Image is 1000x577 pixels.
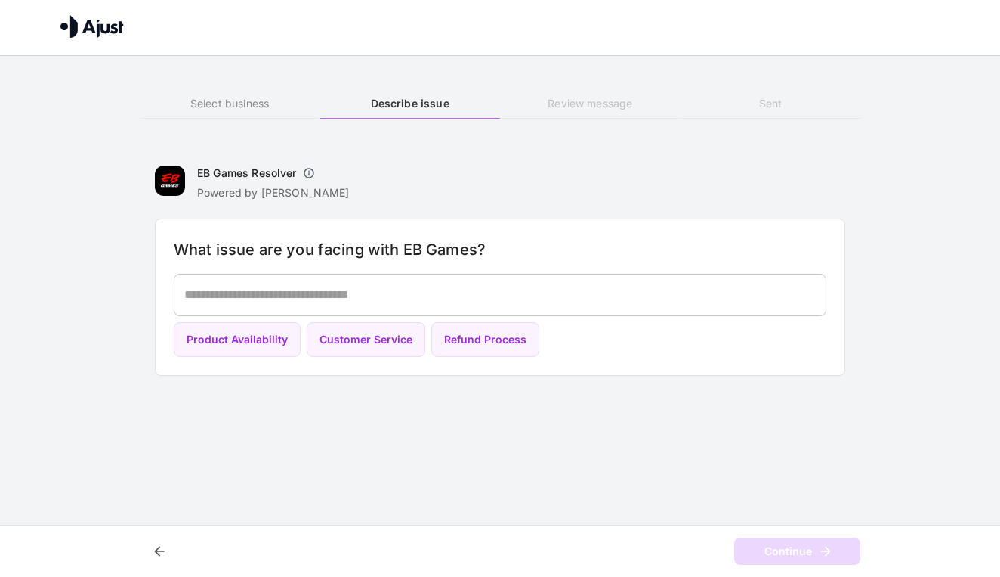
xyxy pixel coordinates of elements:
[197,166,297,181] h6: EB Games Resolver
[320,95,500,112] h6: Describe issue
[500,95,680,112] h6: Review message
[60,15,124,38] img: Ajust
[681,95,860,112] h6: Sent
[140,95,319,112] h6: Select business
[155,166,185,196] img: EB Games
[197,185,350,200] p: Powered by [PERSON_NAME]
[174,322,301,358] button: Product Availability
[431,322,539,358] button: Refund Process
[307,322,425,358] button: Customer Service
[174,237,826,262] h6: What issue are you facing with EB Games?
